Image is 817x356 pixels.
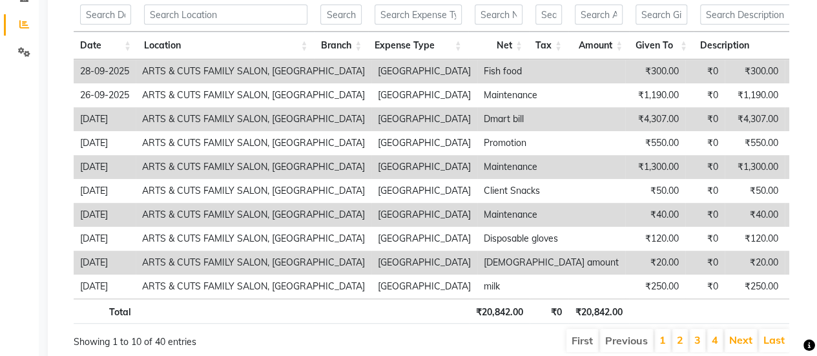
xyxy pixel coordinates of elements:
td: ARTS & CUTS FAMILY SALON, [GEOGRAPHIC_DATA] [136,107,371,131]
td: ₹300.00 [725,59,785,83]
td: ARTS & CUTS FAMILY SALON, [GEOGRAPHIC_DATA] [136,155,371,179]
input: Search Location [144,5,307,25]
td: ₹1,190.00 [625,83,685,107]
td: ₹40.00 [625,203,685,227]
td: Maintenance [477,83,625,107]
td: [DATE] [74,203,136,227]
div: Showing 1 to 10 of 40 entries [74,328,360,349]
td: ₹250.00 [725,275,785,298]
td: ARTS & CUTS FAMILY SALON, [GEOGRAPHIC_DATA] [136,203,371,227]
td: ₹20.00 [625,251,685,275]
td: ₹4,307.00 [625,107,685,131]
th: Location: activate to sort column ascending [138,32,314,59]
td: ₹1,300.00 [625,155,685,179]
td: ₹50.00 [725,179,785,203]
td: [DATE] [74,251,136,275]
a: 2 [677,333,683,346]
a: Last [763,333,785,346]
td: [DATE] [74,227,136,251]
td: [GEOGRAPHIC_DATA] [371,83,477,107]
td: ₹120.00 [625,227,685,251]
input: Search Expense Type [375,5,462,25]
th: Amount: activate to sort column ascending [568,32,629,59]
th: Branch: activate to sort column ascending [314,32,368,59]
td: ARTS & CUTS FAMILY SALON, [GEOGRAPHIC_DATA] [136,83,371,107]
td: Disposable gloves [477,227,625,251]
td: ₹0 [685,251,725,275]
td: [DATE] [74,131,136,155]
input: Search Tax [535,5,562,25]
td: 26-09-2025 [74,83,136,107]
input: Search Date [80,5,131,25]
td: ₹300.00 [625,59,685,83]
td: ARTS & CUTS FAMILY SALON, [GEOGRAPHIC_DATA] [136,179,371,203]
input: Search Branch [320,5,362,25]
td: ₹0 [685,155,725,179]
td: ARTS & CUTS FAMILY SALON, [GEOGRAPHIC_DATA] [136,275,371,298]
td: [DEMOGRAPHIC_DATA] amount [477,251,625,275]
input: Search Given To [636,5,687,25]
td: ₹120.00 [725,227,785,251]
td: Client Snacks [477,179,625,203]
th: Tax: activate to sort column ascending [529,32,568,59]
td: ₹40.00 [725,203,785,227]
td: Fish food [477,59,625,83]
td: ARTS & CUTS FAMILY SALON, [GEOGRAPHIC_DATA] [136,227,371,251]
td: ₹0 [685,275,725,298]
td: [GEOGRAPHIC_DATA] [371,107,477,131]
td: ₹1,300.00 [725,155,785,179]
td: Maintenance [477,203,625,227]
td: ₹50.00 [625,179,685,203]
td: ₹0 [685,203,725,227]
td: [GEOGRAPHIC_DATA] [371,59,477,83]
a: 1 [659,333,666,346]
td: ₹550.00 [725,131,785,155]
td: ARTS & CUTS FAMILY SALON, [GEOGRAPHIC_DATA] [136,251,371,275]
td: [DATE] [74,107,136,131]
td: [GEOGRAPHIC_DATA] [371,131,477,155]
td: ₹250.00 [625,275,685,298]
td: ₹550.00 [625,131,685,155]
th: ₹20,842.00 [568,298,629,324]
input: Search Amount [575,5,623,25]
th: Given To: activate to sort column ascending [629,32,694,59]
td: ₹0 [685,131,725,155]
td: [GEOGRAPHIC_DATA] [371,155,477,179]
td: [DATE] [74,179,136,203]
td: ₹0 [685,59,725,83]
td: Promotion [477,131,625,155]
td: ₹0 [685,83,725,107]
td: ARTS & CUTS FAMILY SALON, [GEOGRAPHIC_DATA] [136,59,371,83]
a: 4 [712,333,718,346]
a: 3 [694,333,701,346]
a: Next [729,333,752,346]
th: Expense Type: activate to sort column ascending [368,32,468,59]
td: Dmart bill [477,107,625,131]
td: ₹20.00 [725,251,785,275]
td: [GEOGRAPHIC_DATA] [371,251,477,275]
input: Search Net [475,5,522,25]
td: 28-09-2025 [74,59,136,83]
th: ₹20,842.00 [469,298,530,324]
th: Total [74,298,138,324]
th: ₹0 [530,298,568,324]
td: [GEOGRAPHIC_DATA] [371,227,477,251]
td: ₹1,190.00 [725,83,785,107]
td: ARTS & CUTS FAMILY SALON, [GEOGRAPHIC_DATA] [136,131,371,155]
td: [GEOGRAPHIC_DATA] [371,203,477,227]
td: [GEOGRAPHIC_DATA] [371,179,477,203]
td: [DATE] [74,155,136,179]
td: Maintenance [477,155,625,179]
th: Net: activate to sort column ascending [468,32,529,59]
td: ₹0 [685,179,725,203]
th: Date: activate to sort column ascending [74,32,138,59]
td: ₹0 [685,107,725,131]
td: [GEOGRAPHIC_DATA] [371,275,477,298]
td: [DATE] [74,275,136,298]
td: milk [477,275,625,298]
td: ₹0 [685,227,725,251]
td: ₹4,307.00 [725,107,785,131]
